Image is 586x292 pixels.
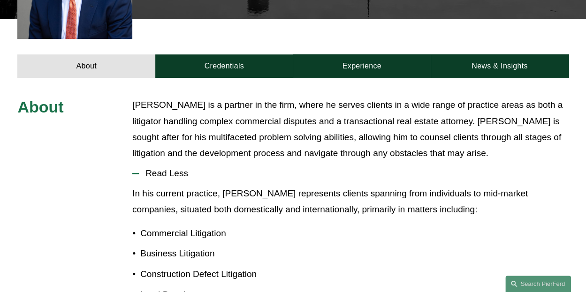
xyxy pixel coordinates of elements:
[132,97,568,161] p: [PERSON_NAME] is a partner in the firm, where he serves clients in a wide range of practice areas...
[132,186,568,217] p: In his current practice, [PERSON_NAME] represents clients spanning from individuals to mid-market...
[155,54,293,78] a: Credentials
[140,246,568,262] p: Business Litigation
[293,54,431,78] a: Experience
[140,225,568,241] p: Commercial Litigation
[17,98,63,116] span: About
[17,54,155,78] a: About
[431,54,569,78] a: News & Insights
[505,276,571,292] a: Search this site
[139,168,568,179] span: Read Less
[140,266,568,282] p: Construction Defect Litigation
[132,161,568,186] button: Read Less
